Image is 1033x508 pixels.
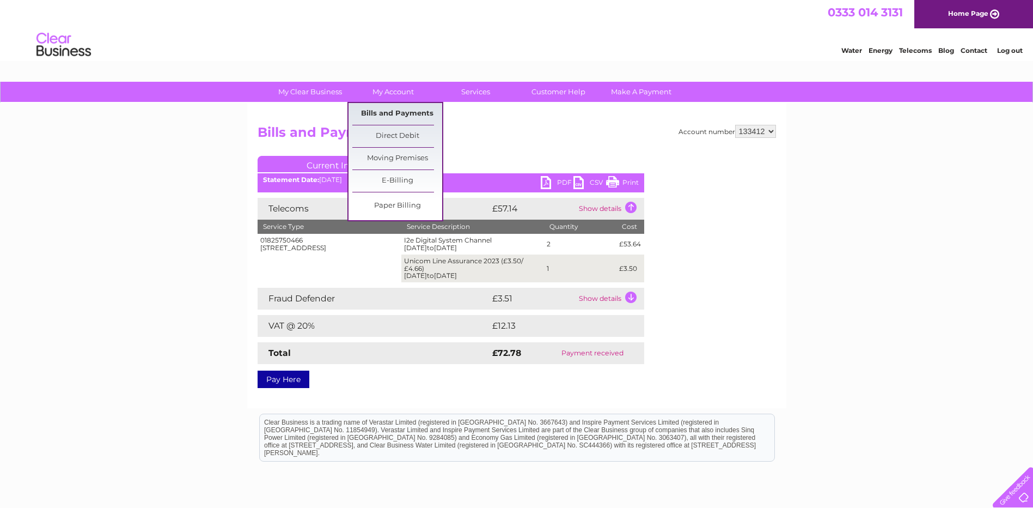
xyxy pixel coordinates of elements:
img: logo.png [36,28,91,62]
th: Service Description [401,220,544,234]
a: Water [841,46,862,55]
span: to [427,271,434,280]
td: £53.64 [616,234,644,255]
a: Customer Help [514,82,603,102]
a: Bills and Payments [352,103,442,125]
td: Show details [576,198,644,220]
a: Blog [938,46,954,55]
span: to [427,244,434,252]
th: Quantity [544,220,616,234]
a: Paper Billing [352,195,442,217]
td: VAT @ 20% [258,315,490,337]
td: Telecoms [258,198,490,220]
td: £12.13 [490,315,620,337]
a: E-Billing [352,170,442,192]
div: [DATE] [258,176,644,184]
td: £3.51 [490,288,576,310]
a: Print [606,176,639,192]
td: Fraud Defender [258,288,490,310]
a: 0333 014 3131 [828,5,903,19]
div: 01825750466 [STREET_ADDRESS] [260,237,399,252]
a: My Clear Business [265,82,355,102]
div: Account number [679,125,776,138]
a: Current Invoice [258,156,421,172]
a: Moving Premises [352,148,442,170]
a: Pay Here [258,371,309,388]
td: 1 [544,255,616,282]
th: Service Type [258,220,402,234]
a: Contact [961,46,987,55]
td: Show details [576,288,644,310]
a: Direct Debit [352,125,442,147]
a: Telecoms [899,46,932,55]
a: PDF [541,176,573,192]
b: Statement Date: [263,176,319,184]
h2: Bills and Payments [258,125,776,146]
strong: £72.78 [492,348,521,358]
td: Unicom Line Assurance 2023 (£3.50/£4.66) [DATE] [DATE] [401,255,544,282]
td: 2 [544,234,616,255]
a: Energy [869,46,893,55]
th: Cost [616,220,644,234]
a: Log out [997,46,1023,55]
a: Services [431,82,521,102]
td: £3.50 [616,255,644,282]
a: My Account [348,82,438,102]
a: Make A Payment [596,82,686,102]
a: CSV [573,176,606,192]
td: I2e Digital System Channel [DATE] [DATE] [401,234,544,255]
td: Payment received [541,342,644,364]
strong: Total [268,348,291,358]
div: Clear Business is a trading name of Verastar Limited (registered in [GEOGRAPHIC_DATA] No. 3667643... [260,6,774,53]
td: £57.14 [490,198,576,220]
